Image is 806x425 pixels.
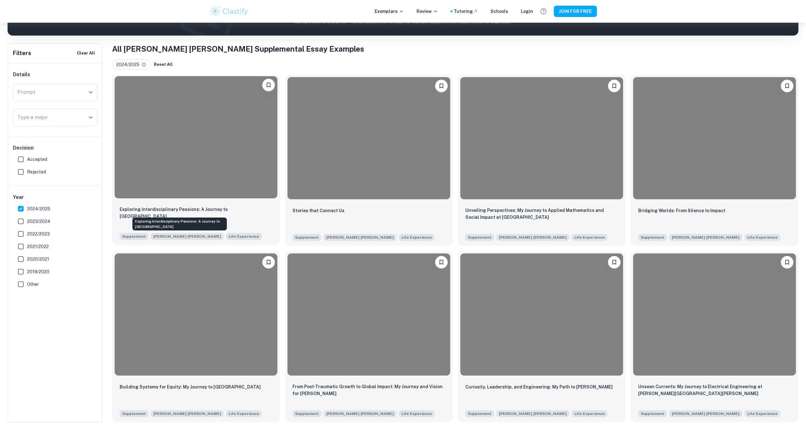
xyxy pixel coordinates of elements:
[226,232,262,240] span: How has your life experience contributed to your personal story—your character, values, perspecti...
[151,410,224,417] span: [PERSON_NAME] [PERSON_NAME]
[112,43,798,54] h1: All [PERSON_NAME] [PERSON_NAME] Supplemental Essay Examples
[638,383,791,397] p: Unseen Currents: My Journey to Electrical Engineering at Johns Hopkins
[745,410,780,417] span: How has your life experience contributed to your personal story—your character, values, perspecti...
[401,411,432,416] span: Life Experience
[521,8,533,15] a: Login
[458,75,626,246] a: Please log in to bookmark exemplarsUnveiling Perspectives: My Journey to Applied Mathematics and ...
[324,234,396,241] span: [PERSON_NAME] [PERSON_NAME]
[226,410,262,417] span: How has your life experience contributed to your personal story—your character, values, perspecti...
[375,8,404,15] p: Exemplars
[401,235,432,240] span: Life Experience
[399,233,434,241] span: How has your life experience contributed to your personal story—your character, values, perspecti...
[27,243,49,250] span: 2021/2022
[747,235,778,240] span: Life Experience
[608,80,621,92] button: Please log in to bookmark exemplars
[229,234,259,239] span: Life Experience
[399,410,434,417] span: How has your life experience contributed to your personal story—your character, values, perspecti...
[13,49,31,58] h6: Filters
[262,256,275,269] button: Please log in to bookmark exemplars
[75,48,97,58] button: Clear All
[574,235,605,240] span: Life Experience
[86,113,95,122] button: Open
[572,233,607,241] span: How has your life experience contributed to your personal story—your character, values, perspecti...
[120,410,148,417] span: Supplement
[116,61,142,68] span: 2024/2025
[229,411,259,416] span: Life Experience
[458,251,626,422] a: Please log in to bookmark exemplarsCuriosity, Leadership, and Engineering: My Path to HopkinsSupp...
[151,233,224,240] span: [PERSON_NAME] [PERSON_NAME]
[292,383,445,397] p: From Post-Traumatic Growth to Global Impact: My Journey and Vision for Hopkins
[152,60,174,69] button: Reset All
[574,411,605,416] span: Life Experience
[13,194,97,201] h6: Year
[747,411,778,416] span: Life Experience
[572,410,607,417] span: How has your life experience contributed to your personal story—your character, values, perspecti...
[631,251,798,422] a: Please log in to bookmark exemplarsUnseen Currents: My Journey to Electrical Engineering at Johns...
[454,8,478,15] a: Tutoring
[13,144,97,152] h6: Decision
[27,218,50,225] span: 2023/2024
[112,59,150,70] div: 2024/2025
[608,256,621,269] button: Please log in to bookmark exemplars
[417,8,438,15] p: Review
[669,410,742,417] span: [PERSON_NAME] [PERSON_NAME]
[292,207,344,214] p: Stories that Connect Us
[285,75,453,246] a: Please log in to bookmark exemplarsStories that Connect UsSupplement[PERSON_NAME] [PERSON_NAME]Ho...
[554,6,597,17] button: JOIN FOR FREE
[465,207,618,221] p: Unveiling Perspectives: My Journey to Applied Mathematics and Social Impact at Hopkins
[497,410,569,417] span: [PERSON_NAME] [PERSON_NAME]
[781,80,793,92] button: Please log in to bookmark exemplars
[27,268,49,275] span: 2019/2020
[27,168,46,175] span: Rejected
[27,281,39,288] span: Other
[292,234,321,241] span: Supplement
[324,410,396,417] span: [PERSON_NAME] [PERSON_NAME]
[745,233,780,241] span: How has your life experience contributed to your personal story—your character, values, perspecti...
[435,80,448,92] button: Please log in to bookmark exemplars
[465,234,494,241] span: Supplement
[27,156,47,163] span: Accepted
[638,207,725,214] p: Bridging Worlds: From Silence to Impact
[491,8,508,15] a: Schools
[781,256,793,269] button: Please log in to bookmark exemplars
[638,234,667,241] span: Supplement
[120,233,148,240] span: Supplement
[27,205,50,212] span: 2024/2025
[120,383,261,390] p: Building Systems for Equity: My Journey to Hopkins
[27,230,50,237] span: 2022/2023
[112,251,280,422] a: Please log in to bookmark exemplarsBuilding Systems for Equity: My Journey to HopkinsSupplement[P...
[86,88,95,97] button: Open
[638,410,667,417] span: Supplement
[497,234,569,241] span: [PERSON_NAME] [PERSON_NAME]
[120,206,272,220] p: Exploring Interdisciplinary Passions: A Journey to Hopkins
[631,75,798,246] a: Please log in to bookmark exemplarsBridging Worlds: From Silence to ImpactSupplement[PERSON_NAME]...
[13,71,97,78] h6: Details
[262,79,275,91] button: Please log in to bookmark exemplars
[669,234,742,241] span: [PERSON_NAME] [PERSON_NAME]
[538,6,549,17] button: Help and Feedback
[465,383,613,390] p: Curiosity, Leadership, and Engineering: My Path to Hopkins
[465,410,494,417] span: Supplement
[27,256,49,263] span: 2020/2021
[435,256,448,269] button: Please log in to bookmark exemplars
[209,5,249,18] img: Clastify logo
[133,218,227,230] div: Exploring Interdisciplinary Passions: A Journey to [GEOGRAPHIC_DATA]
[285,251,453,422] a: Please log in to bookmark exemplarsFrom Post-Traumatic Growth to Global Impact: My Journey and Vi...
[112,75,280,246] a: Please log in to bookmark exemplarsExploring Interdisciplinary Passions: A Journey to HopkinsSupp...
[292,410,321,417] span: Supplement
